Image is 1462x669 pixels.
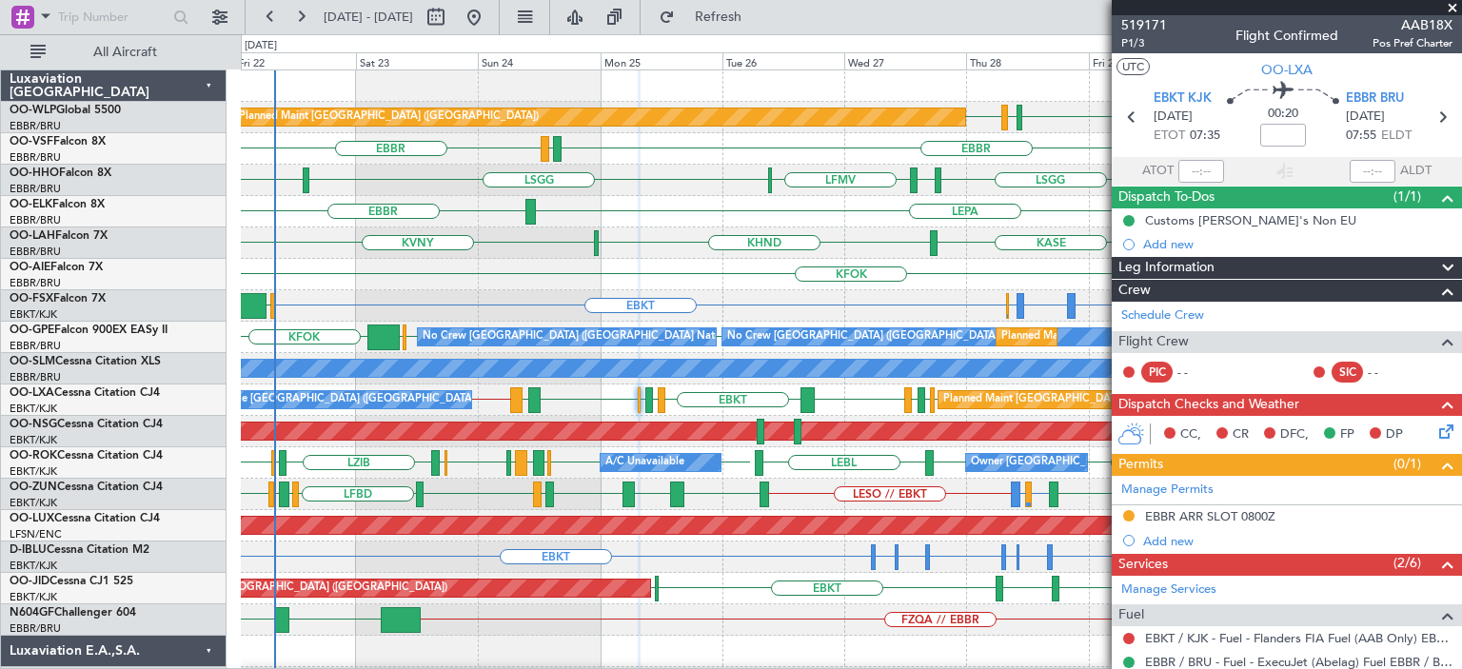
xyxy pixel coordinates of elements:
a: EBBR/BRU [10,370,61,384]
span: N604GF [10,607,54,619]
div: No Crew [GEOGRAPHIC_DATA] ([GEOGRAPHIC_DATA] National) [423,323,741,351]
a: N604GFChallenger 604 [10,607,136,619]
span: [DATE] [1154,108,1193,127]
div: - - [1177,364,1220,381]
span: [DATE] [1346,108,1385,127]
a: EBKT/KJK [10,590,57,604]
a: EBKT/KJK [10,433,57,447]
span: DP [1386,425,1403,444]
div: Thu 28 [966,52,1088,69]
button: UTC [1116,58,1150,75]
div: EBBR ARR SLOT 0800Z [1145,508,1275,524]
span: OO-LAH [10,230,55,242]
a: OO-LXACessna Citation CJ4 [10,387,160,399]
a: D-IBLUCessna Citation M2 [10,544,149,556]
a: Manage Permits [1121,481,1214,500]
span: OO-FSX [10,293,53,305]
a: EBKT/KJK [10,559,57,573]
div: Sun 24 [478,52,600,69]
span: ETOT [1154,127,1185,146]
span: P1/3 [1121,35,1167,51]
span: 07:55 [1346,127,1376,146]
div: A/C Unavailable [605,448,684,477]
span: EBKT KJK [1154,89,1212,108]
a: OO-AIEFalcon 7X [10,262,103,273]
span: [DATE] - [DATE] [324,9,413,26]
a: EBBR/BRU [10,339,61,353]
span: OO-LXA [1261,60,1313,80]
span: Fuel [1118,604,1144,626]
span: Pos Pref Charter [1373,35,1452,51]
a: OO-ELKFalcon 8X [10,199,105,210]
input: Trip Number [58,3,168,31]
span: (2/6) [1393,553,1421,573]
a: Schedule Crew [1121,306,1204,325]
div: Sat 23 [356,52,478,69]
span: OO-LXA [10,387,54,399]
span: AAB18X [1373,15,1452,35]
span: (1/1) [1393,187,1421,207]
div: Flight Confirmed [1235,26,1338,46]
a: EBKT/KJK [10,464,57,479]
a: EBKT / KJK - Fuel - Flanders FIA Fuel (AAB Only) EBKT / KJK [1145,630,1452,646]
span: OO-SLM [10,356,55,367]
a: EBBR/BRU [10,621,61,636]
a: OO-JIDCessna CJ1 525 [10,576,133,587]
a: EBKT/KJK [10,307,57,322]
span: OO-ELK [10,199,52,210]
div: Customs [PERSON_NAME]'s Non EU [1145,212,1356,228]
div: A/C Unavailable [GEOGRAPHIC_DATA] ([GEOGRAPHIC_DATA] National) [168,385,523,414]
a: OO-ZUNCessna Citation CJ4 [10,482,163,493]
span: OO-GPE [10,325,54,336]
div: Tue 26 [722,52,844,69]
a: OO-HHOFalcon 8X [10,167,111,179]
a: EBBR/BRU [10,150,61,165]
a: OO-FSXFalcon 7X [10,293,106,305]
span: DFC, [1280,425,1309,444]
a: OO-GPEFalcon 900EX EASy II [10,325,168,336]
div: Add new [1143,236,1452,252]
span: CR [1233,425,1249,444]
span: Crew [1118,280,1151,302]
div: Add new [1143,533,1452,549]
div: Wed 27 [844,52,966,69]
span: ALDT [1400,162,1432,181]
button: All Aircraft [21,37,207,68]
span: Permits [1118,454,1163,476]
span: All Aircraft [49,46,201,59]
span: ATOT [1142,162,1174,181]
span: Leg Information [1118,257,1215,279]
span: OO-ROK [10,450,57,462]
span: EBBR BRU [1346,89,1404,108]
span: Dispatch Checks and Weather [1118,394,1299,416]
div: Planned Maint [GEOGRAPHIC_DATA] ([GEOGRAPHIC_DATA] National) [1001,323,1346,351]
span: Services [1118,554,1168,576]
div: SIC [1332,362,1363,383]
span: 00:20 [1268,105,1298,124]
span: OO-ZUN [10,482,57,493]
a: OO-NSGCessna Citation CJ4 [10,419,163,430]
a: OO-VSFFalcon 8X [10,136,106,148]
input: --:-- [1178,160,1224,183]
span: OO-NSG [10,419,57,430]
span: OO-AIE [10,262,50,273]
div: PIC [1141,362,1173,383]
span: OO-LUX [10,513,54,524]
a: EBKT/KJK [10,402,57,416]
span: Dispatch To-Dos [1118,187,1215,208]
div: Fri 29 [1089,52,1211,69]
a: Manage Services [1121,580,1216,600]
a: EBKT/KJK [10,496,57,510]
a: OO-LUXCessna Citation CJ4 [10,513,160,524]
span: OO-VSF [10,136,53,148]
div: Mon 25 [601,52,722,69]
span: ELDT [1381,127,1412,146]
span: OO-HHO [10,167,59,179]
span: CC, [1180,425,1201,444]
div: No Crew [GEOGRAPHIC_DATA] ([GEOGRAPHIC_DATA] National) [727,323,1046,351]
span: OO-WLP [10,105,56,116]
a: OO-ROKCessna Citation CJ4 [10,450,163,462]
a: EBBR/BRU [10,276,61,290]
div: - - [1368,364,1411,381]
a: EBBR/BRU [10,182,61,196]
